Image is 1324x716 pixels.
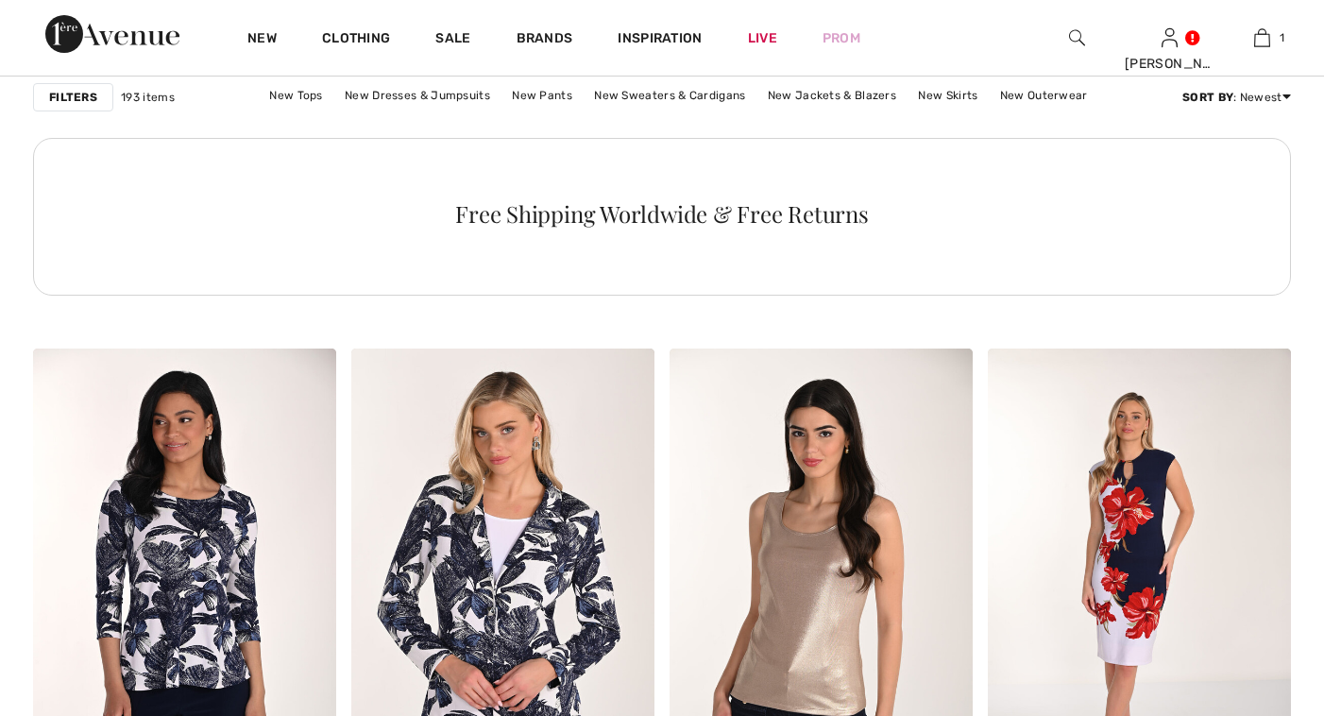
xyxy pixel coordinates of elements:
[758,83,906,108] a: New Jackets & Blazers
[1162,26,1178,49] img: My Info
[618,30,702,50] span: Inspiration
[247,30,277,50] a: New
[59,202,1265,225] div: Free Shipping Worldwide & Free Returns
[49,89,97,106] strong: Filters
[260,83,331,108] a: New Tops
[502,83,582,108] a: New Pants
[322,30,390,50] a: Clothing
[435,30,470,50] a: Sale
[823,28,860,48] a: Prom
[1182,91,1233,104] strong: Sort By
[517,30,573,50] a: Brands
[1217,26,1308,49] a: 1
[1254,26,1270,49] img: My Bag
[45,15,179,53] img: 1ère Avenue
[1069,26,1085,49] img: search the website
[991,83,1097,108] a: New Outerwear
[1182,89,1291,106] div: : Newest
[1125,54,1215,74] div: [PERSON_NAME]
[335,83,500,108] a: New Dresses & Jumpsuits
[1280,29,1284,46] span: 1
[121,89,175,106] span: 193 items
[748,28,777,48] a: Live
[585,83,755,108] a: New Sweaters & Cardigans
[908,83,987,108] a: New Skirts
[1162,28,1178,46] a: Sign In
